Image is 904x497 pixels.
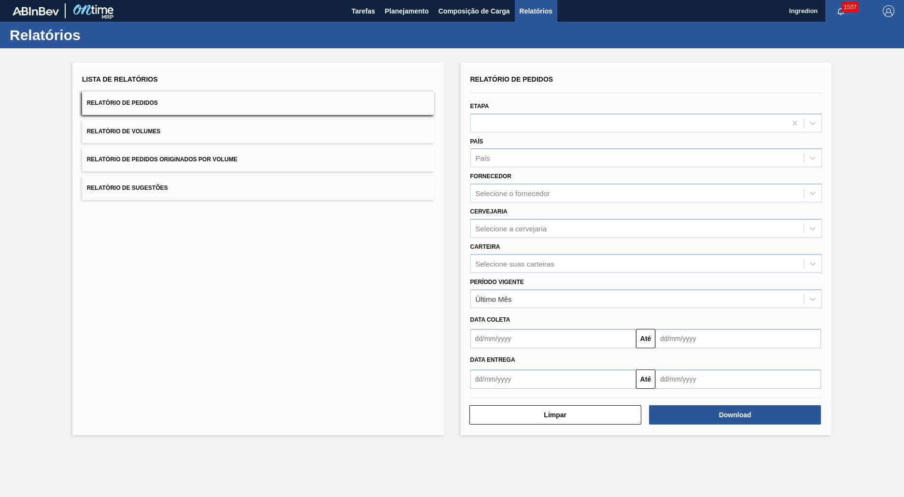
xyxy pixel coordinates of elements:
[470,173,511,180] label: Fornecedor
[87,128,160,135] span: Relatório de Volumes
[82,75,158,83] span: Lista de Relatórios
[476,295,512,303] div: Último Mês
[825,4,856,18] button: Notificações
[470,356,515,363] span: Data entrega
[476,189,550,198] div: Selecione o fornecedor
[13,7,59,15] img: TNhmsLtSVTkK8tSr43FrP2fwEKptu5GPRR3wAAAABJRU5ErkJggg==
[352,5,375,17] span: Tarefas
[82,91,434,115] button: Relatório de Pedidos
[87,156,238,163] span: Relatório de Pedidos Originados por Volume
[655,329,821,348] input: dd/mm/yyyy
[10,29,181,41] h1: Relatórios
[636,329,655,348] button: Até
[385,5,429,17] span: Planejamento
[87,185,168,191] span: Relatório de Sugestões
[636,369,655,389] button: Até
[470,243,500,250] label: Carteira
[438,5,510,17] span: Composição de Carga
[469,405,641,425] button: Limpar
[470,369,636,389] input: dd/mm/yyyy
[883,5,894,17] img: Logout
[655,369,821,389] input: dd/mm/yyyy
[649,405,821,425] button: Download
[470,279,524,285] label: Período Vigente
[520,5,552,17] span: Relatórios
[470,103,489,110] label: Etapa
[476,259,554,268] div: Selecione suas carteiras
[476,224,547,232] div: Selecione a cervejaria
[82,176,434,200] button: Relatório de Sugestões
[470,316,510,323] span: Data coleta
[470,138,483,145] label: País
[82,120,434,143] button: Relatório de Volumes
[470,329,636,348] input: dd/mm/yyyy
[842,2,859,13] span: 1507
[470,208,508,215] label: Cervejaria
[82,148,434,171] button: Relatório de Pedidos Originados por Volume
[470,75,553,83] span: Relatório de Pedidos
[476,154,490,162] div: País
[87,99,158,106] span: Relatório de Pedidos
